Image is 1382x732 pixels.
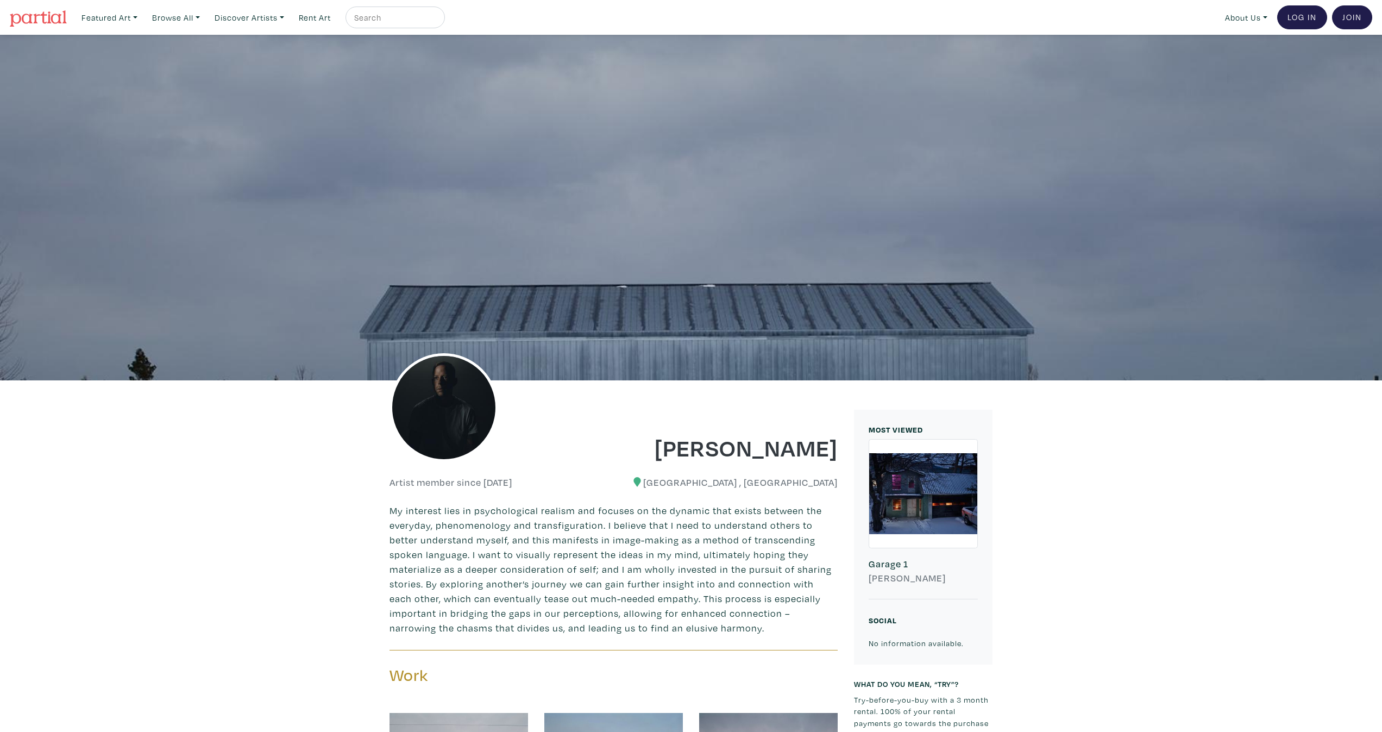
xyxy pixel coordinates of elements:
a: Browse All [147,7,205,29]
h6: What do you mean, “try”? [854,679,992,689]
h3: Work [390,665,606,686]
a: Log In [1277,5,1327,29]
small: No information available. [869,638,964,648]
h6: Garage 1 [869,558,978,570]
h1: [PERSON_NAME] [622,433,838,462]
input: Search [353,11,435,24]
small: MOST VIEWED [869,424,923,435]
small: Social [869,615,897,625]
h6: [GEOGRAPHIC_DATA] , [GEOGRAPHIC_DATA] [622,477,838,489]
img: phpThumb.php [390,353,498,462]
h6: Artist member since [DATE] [390,477,512,489]
a: Rent Art [294,7,336,29]
a: Featured Art [77,7,142,29]
a: Garage 1 [PERSON_NAME] [869,439,978,599]
a: About Us [1220,7,1272,29]
a: Discover Artists [210,7,289,29]
p: My interest lies in psychological realism and focuses on the dynamic that exists between the ever... [390,503,838,635]
a: Join [1332,5,1372,29]
h6: [PERSON_NAME] [869,572,978,584]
